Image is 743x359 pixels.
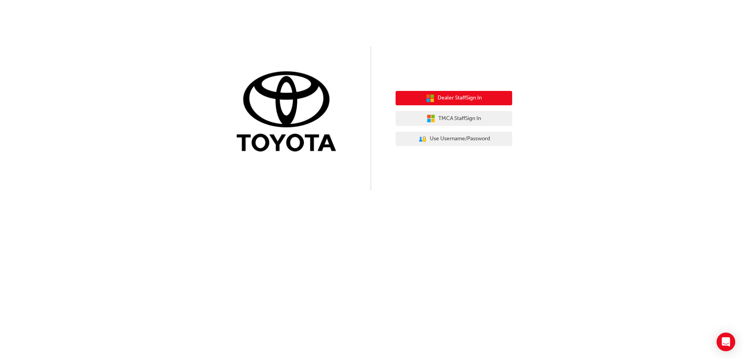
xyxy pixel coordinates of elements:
[438,114,481,123] span: TMCA Staff Sign In
[438,94,482,103] span: Dealer Staff Sign In
[396,111,512,126] button: TMCA StaffSign In
[396,132,512,146] button: Use Username/Password
[717,333,735,351] div: Open Intercom Messenger
[231,70,347,155] img: Trak
[430,134,490,143] span: Use Username/Password
[396,91,512,106] button: Dealer StaffSign In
